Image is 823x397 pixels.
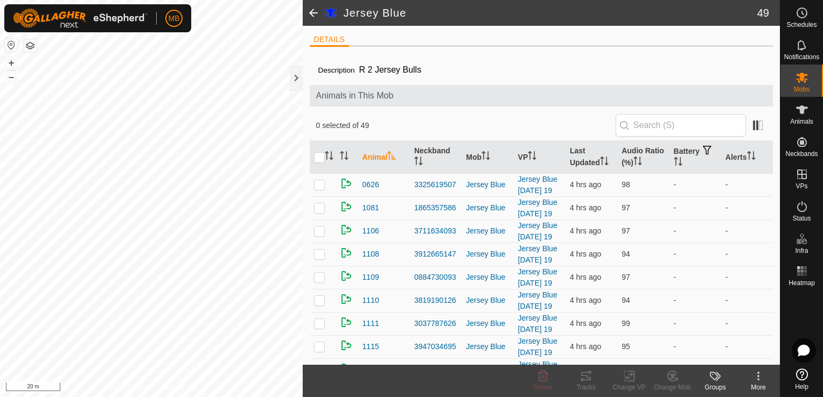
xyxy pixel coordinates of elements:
a: Jersey Blue [DATE] 19 [518,198,557,218]
input: Search (S) [616,114,746,137]
span: 97 [622,273,630,281]
p-sorticon: Activate to sort [633,158,642,167]
div: 3912665147 [414,249,457,260]
td: - [669,289,721,312]
span: Infra [795,247,808,254]
span: 1106 [362,225,379,237]
p-sorticon: Activate to sort [747,153,756,161]
span: Help [795,384,808,390]
span: 1110 [362,295,379,306]
a: Jersey Blue [DATE] 19 [518,244,557,264]
span: 94 [622,250,630,258]
div: 3037787626 [414,318,457,329]
td: - [669,335,721,358]
th: Animal [358,141,410,174]
h2: Jersey Blue [344,6,757,19]
th: Battery [669,141,721,174]
span: 99 [622,319,630,328]
span: 19 Aug 2025, 10:37 am [570,319,601,328]
label: Description [318,66,355,74]
img: returning on [340,270,353,282]
span: 0 selected of 49 [316,120,616,131]
img: Gallagher Logo [13,9,148,28]
th: VP [514,141,566,174]
td: - [721,219,773,243]
th: Neckband [410,141,462,174]
td: - [721,312,773,335]
th: Alerts [721,141,773,174]
span: 19 Aug 2025, 10:16 am [570,273,601,281]
a: Jersey Blue [DATE] 19 [518,290,557,310]
span: Notifications [784,54,819,60]
td: - [669,312,721,335]
div: Jersey Blue [466,318,509,329]
p-sorticon: Activate to sort [387,153,396,161]
span: 1115 [362,341,379,352]
li: DETAILS [310,34,349,47]
span: 98 [622,180,630,189]
div: Jersey Blue [466,202,509,214]
a: Privacy Policy [109,383,149,393]
p-sorticon: Activate to sort [600,158,609,167]
td: - [669,358,721,381]
span: Animals [790,118,813,125]
div: Jersey Blue [466,249,509,260]
img: returning on [340,223,353,236]
a: Jersey Blue [DATE] 19 [518,337,557,357]
div: Tracks [564,382,608,392]
span: 19 Aug 2025, 10:34 am [570,180,601,189]
td: - [721,173,773,196]
img: returning on [340,200,353,213]
button: Reset Map [5,39,18,52]
div: Jersey Blue [466,225,509,237]
a: Jersey Blue [DATE] 19 [518,221,557,241]
button: + [5,56,18,69]
span: Heatmap [789,280,815,286]
a: Help [780,364,823,394]
span: 97 [622,203,630,212]
span: Delete [534,384,553,391]
img: returning on [340,246,353,259]
td: - [669,219,721,243]
td: - [721,196,773,219]
span: 1119 [362,364,379,375]
span: 19 Aug 2025, 10:19 am [570,250,601,258]
th: Last Updated [566,141,617,174]
div: 3819190126 [414,295,457,306]
img: returning on [340,362,353,375]
p-sorticon: Activate to sort [340,153,348,161]
a: Jersey Blue [DATE] 19 [518,267,557,287]
span: 1109 [362,272,379,283]
p-sorticon: Activate to sort [325,153,333,161]
div: Jersey Blue [466,295,509,306]
td: - [669,173,721,196]
span: 0626 [362,179,379,190]
img: returning on [340,339,353,352]
a: Jersey Blue [DATE] 19 [518,360,557,380]
div: Jersey Blue [466,179,509,190]
p-sorticon: Activate to sort [414,158,423,167]
span: 1108 [362,249,379,260]
span: MB [169,13,180,24]
div: Change VP [608,382,651,392]
span: 19 Aug 2025, 10:29 am [570,226,601,235]
img: returning on [340,177,353,190]
p-sorticon: Activate to sort [528,153,536,161]
div: 3325619507 [414,179,457,190]
th: Mob [462,141,513,174]
td: - [669,266,721,289]
p-sorticon: Activate to sort [674,159,682,167]
div: Groups [694,382,737,392]
td: - [669,243,721,266]
button: Map Layers [24,39,37,52]
span: Mobs [794,86,810,93]
div: Jersey Blue [466,364,509,375]
th: Audio Ratio (%) [617,141,669,174]
span: VPs [796,183,807,189]
td: - [721,335,773,358]
div: 1470445385 [414,364,457,375]
td: - [721,266,773,289]
span: 94 [622,296,630,304]
span: 19 Aug 2025, 10:18 am [570,296,601,304]
button: – [5,70,18,83]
